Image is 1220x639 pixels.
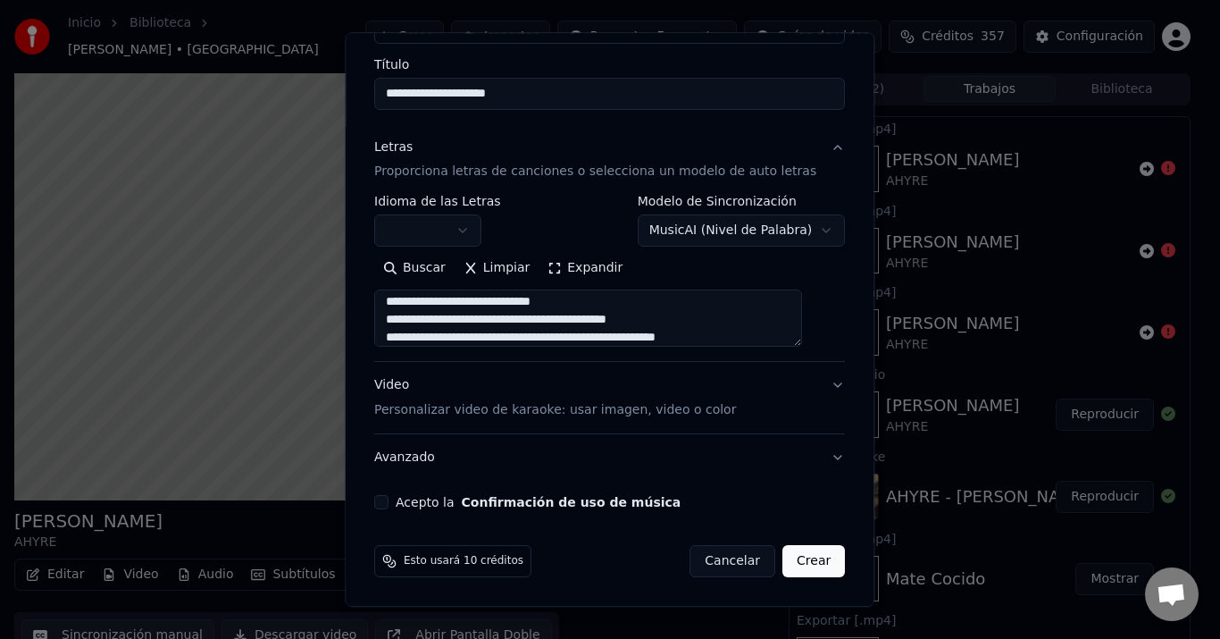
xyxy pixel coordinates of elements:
p: Proporciona letras de canciones o selecciona un modelo de auto letras [374,164,816,181]
div: Video [374,377,736,420]
div: Letras [374,139,413,156]
p: Personalizar video de karaoke: usar imagen, video o color [374,402,736,420]
span: Esto usará 10 créditos [404,555,523,569]
label: Modelo de Sincronización [638,196,846,208]
label: Acepto la [396,497,681,509]
button: Cancelar [690,546,776,578]
button: Limpiar [455,255,539,283]
button: Expandir [539,255,632,283]
button: Buscar [374,255,455,283]
div: LetrasProporciona letras de canciones o selecciona un modelo de auto letras [374,196,845,362]
button: Acepto la [462,497,681,509]
button: Avanzado [374,435,845,482]
button: VideoPersonalizar video de karaoke: usar imagen, video o color [374,363,845,434]
button: Crear [782,546,845,578]
label: Título [374,58,845,71]
label: Idioma de las Letras [374,196,501,208]
button: LetrasProporciona letras de canciones o selecciona un modelo de auto letras [374,124,845,196]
